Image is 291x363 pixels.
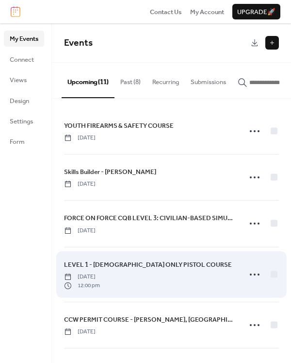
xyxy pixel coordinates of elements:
span: Settings [10,117,33,126]
a: Connect [4,52,44,67]
a: Settings [4,113,44,129]
button: Submissions [185,63,232,97]
span: CCW PERMIT COURSE - [PERSON_NAME], [GEOGRAPHIC_DATA] [64,315,235,325]
img: logo [11,6,20,17]
a: FORCE ON FORCE CQB LEVEL 3: CIVILIAN-BASED SIMULATOR & DECISION TRAINING [64,213,235,224]
a: CCW PERMIT COURSE - [PERSON_NAME], [GEOGRAPHIC_DATA] [64,314,235,325]
span: Design [10,96,29,106]
a: My Events [4,31,44,46]
span: Connect [10,55,34,65]
a: YOUTH FIREARMS & SAFETY COURSE [64,121,174,131]
span: My Events [10,34,38,44]
span: Views [10,75,27,85]
a: LEVEL 1 - [DEMOGRAPHIC_DATA] ONLY PISTOL COURSE [64,259,232,270]
span: [DATE] [64,226,96,235]
span: [DATE] [64,134,96,142]
a: Views [4,72,44,87]
span: [DATE] [64,273,100,281]
span: YOUTH FIREARMS & SAFETY COURSE [64,121,174,131]
span: 12:00 pm [64,281,100,290]
button: Upgrade🚀 [232,4,280,19]
button: Upcoming (11) [62,63,114,98]
a: Form [4,134,44,149]
button: Recurring [146,63,185,97]
button: Past (8) [114,63,146,97]
span: [DATE] [64,328,96,336]
a: Design [4,93,44,108]
span: Form [10,137,25,147]
span: Events [64,34,93,52]
a: Contact Us [150,7,182,17]
span: LEVEL 1 - [DEMOGRAPHIC_DATA] ONLY PISTOL COURSE [64,260,232,270]
span: [DATE] [64,180,96,189]
a: My Account [190,7,224,17]
a: Skills Builder - [PERSON_NAME] [64,167,156,177]
span: Skills Builder - [PERSON_NAME] [64,167,156,177]
span: Upgrade 🚀 [237,7,275,17]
